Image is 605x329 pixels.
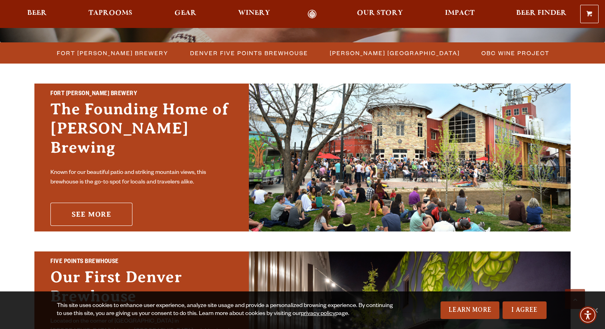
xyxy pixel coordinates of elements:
[503,301,547,319] a: I Agree
[516,10,567,16] span: Beer Finder
[88,10,132,16] span: Taprooms
[27,10,47,16] span: Beer
[50,257,233,267] h2: Five Points Brewhouse
[481,47,549,59] span: OBC Wine Project
[57,302,396,318] div: This site uses cookies to enhance user experience, analyze site usage and provide a personalized ...
[169,10,202,19] a: Gear
[50,168,233,187] p: Known for our beautiful patio and striking mountain views, this brewhouse is the go-to spot for l...
[579,306,597,324] div: Accessibility Menu
[57,47,168,59] span: Fort [PERSON_NAME] Brewery
[352,10,408,19] a: Our Story
[325,47,464,59] a: [PERSON_NAME] [GEOGRAPHIC_DATA]
[445,10,475,16] span: Impact
[440,10,480,19] a: Impact
[357,10,403,16] span: Our Story
[50,100,233,165] h3: The Founding Home of [PERSON_NAME] Brewing
[233,10,275,19] a: Winery
[565,289,585,309] a: Scroll to top
[190,47,308,59] span: Denver Five Points Brewhouse
[50,203,132,226] a: See More
[441,301,499,319] a: Learn More
[330,47,460,59] span: [PERSON_NAME] [GEOGRAPHIC_DATA]
[297,10,327,19] a: Odell Home
[83,10,138,19] a: Taprooms
[511,10,572,19] a: Beer Finder
[185,47,312,59] a: Denver Five Points Brewhouse
[477,47,553,59] a: OBC Wine Project
[238,10,270,16] span: Winery
[22,10,52,19] a: Beer
[174,10,196,16] span: Gear
[50,267,233,314] h3: Our First Denver Brewhouse
[50,89,233,100] h2: Fort [PERSON_NAME] Brewery
[52,47,172,59] a: Fort [PERSON_NAME] Brewery
[301,311,335,317] a: privacy policy
[249,84,571,231] img: Fort Collins Brewery & Taproom'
